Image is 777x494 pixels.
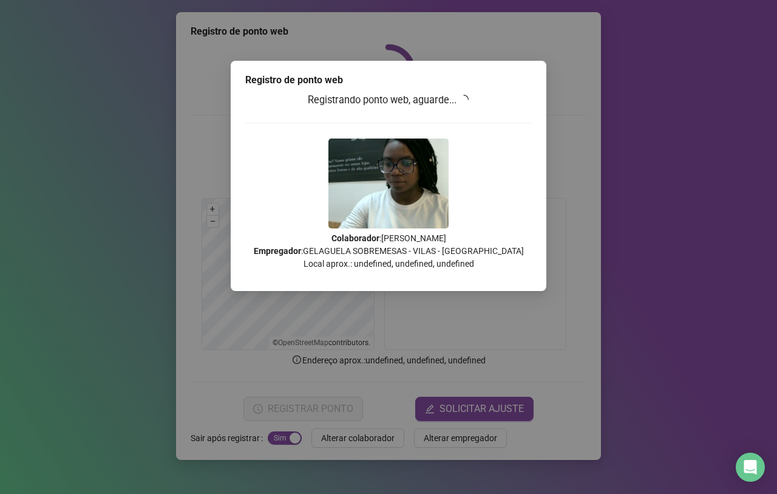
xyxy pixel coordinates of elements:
span: loading [459,94,470,105]
img: Z [328,139,449,228]
div: Open Intercom Messenger [736,453,765,482]
p: : [PERSON_NAME] : GELAGUELA SOBREMESAS - VILAS - [GEOGRAPHIC_DATA] Local aprox.: undefined, undef... [245,232,532,270]
h3: Registrando ponto web, aguarde... [245,92,532,108]
div: Registro de ponto web [245,73,532,87]
strong: Colaborador [331,233,379,243]
strong: Empregador [254,246,301,256]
